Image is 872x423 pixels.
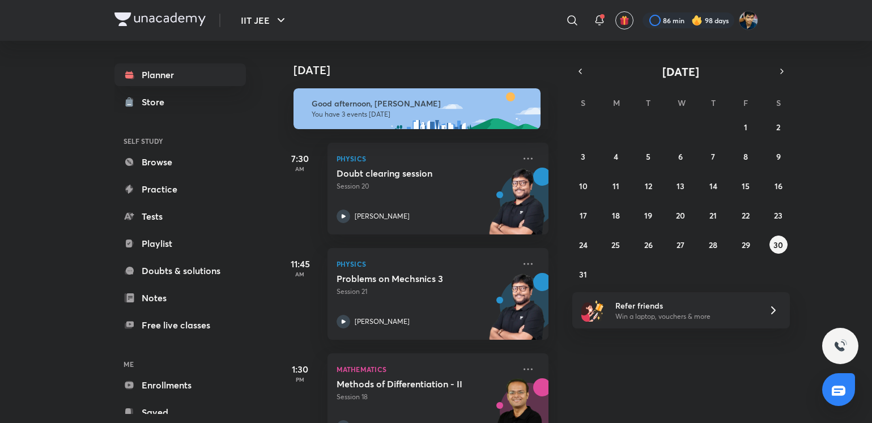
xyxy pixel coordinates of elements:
[769,147,788,165] button: August 9, 2025
[769,177,788,195] button: August 16, 2025
[611,240,620,250] abbr: August 25, 2025
[579,269,587,280] abbr: August 31, 2025
[114,131,246,151] h6: SELF STUDY
[337,378,478,390] h5: Methods of Differentiation - II
[337,392,514,402] p: Session 18
[574,206,592,224] button: August 17, 2025
[739,11,758,30] img: SHREYANSH GUPTA
[574,236,592,254] button: August 24, 2025
[278,165,323,172] p: AM
[709,240,717,250] abbr: August 28, 2025
[639,236,657,254] button: August 26, 2025
[581,151,585,162] abbr: August 3, 2025
[312,99,530,109] h6: Good afternoon, [PERSON_NAME]
[574,177,592,195] button: August 10, 2025
[337,287,514,297] p: Session 21
[278,152,323,165] h5: 7:30
[278,362,323,376] h5: 1:30
[293,88,541,129] img: afternoon
[711,97,716,108] abbr: Thursday
[355,211,410,221] p: [PERSON_NAME]
[646,151,650,162] abbr: August 5, 2025
[704,147,722,165] button: August 7, 2025
[114,354,246,374] h6: ME
[737,206,755,224] button: August 22, 2025
[742,210,750,221] abbr: August 22, 2025
[676,210,685,221] abbr: August 20, 2025
[607,206,625,224] button: August 18, 2025
[114,374,246,396] a: Enrollments
[737,147,755,165] button: August 8, 2025
[337,152,514,165] p: Physics
[769,236,788,254] button: August 30, 2025
[612,210,620,221] abbr: August 18, 2025
[743,97,748,108] abbr: Friday
[580,210,587,221] abbr: August 17, 2025
[114,91,246,113] a: Store
[671,147,690,165] button: August 6, 2025
[278,271,323,277] p: AM
[234,9,295,32] button: IIT JEE
[677,181,684,191] abbr: August 13, 2025
[662,64,699,79] span: [DATE]
[615,11,633,29] button: avatar
[769,118,788,136] button: August 2, 2025
[114,12,206,26] img: Company Logo
[704,177,722,195] button: August 14, 2025
[678,97,686,108] abbr: Wednesday
[742,181,750,191] abbr: August 15, 2025
[773,240,783,250] abbr: August 30, 2025
[337,362,514,376] p: Mathematics
[615,311,755,322] p: Win a laptop, vouchers & more
[355,317,410,327] p: [PERSON_NAME]
[337,257,514,271] p: Physics
[639,206,657,224] button: August 19, 2025
[114,259,246,282] a: Doubts & solutions
[607,147,625,165] button: August 4, 2025
[833,339,847,353] img: ttu
[278,257,323,271] h5: 11:45
[774,210,782,221] abbr: August 23, 2025
[737,236,755,254] button: August 29, 2025
[776,97,781,108] abbr: Saturday
[114,232,246,255] a: Playlist
[114,63,246,86] a: Planner
[114,12,206,29] a: Company Logo
[612,181,619,191] abbr: August 11, 2025
[486,168,548,246] img: unacademy
[776,122,780,133] abbr: August 2, 2025
[114,314,246,336] a: Free live classes
[737,118,755,136] button: August 1, 2025
[737,177,755,195] button: August 15, 2025
[704,206,722,224] button: August 21, 2025
[574,147,592,165] button: August 3, 2025
[744,122,747,133] abbr: August 1, 2025
[691,15,703,26] img: streak
[704,236,722,254] button: August 28, 2025
[776,151,781,162] abbr: August 9, 2025
[742,240,750,250] abbr: August 29, 2025
[337,181,514,191] p: Session 20
[142,95,171,109] div: Store
[579,240,588,250] abbr: August 24, 2025
[709,181,717,191] abbr: August 14, 2025
[711,151,715,162] abbr: August 7, 2025
[114,287,246,309] a: Notes
[619,15,629,25] img: avatar
[671,206,690,224] button: August 20, 2025
[639,147,657,165] button: August 5, 2025
[677,240,684,250] abbr: August 27, 2025
[588,63,774,79] button: [DATE]
[278,376,323,383] p: PM
[644,210,652,221] abbr: August 19, 2025
[678,151,683,162] abbr: August 6, 2025
[337,168,478,179] h5: Doubt clearing session
[645,181,652,191] abbr: August 12, 2025
[644,240,653,250] abbr: August 26, 2025
[607,236,625,254] button: August 25, 2025
[613,97,620,108] abbr: Monday
[581,97,585,108] abbr: Sunday
[615,300,755,311] h6: Refer friends
[312,110,530,119] p: You have 3 events [DATE]
[607,177,625,195] button: August 11, 2025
